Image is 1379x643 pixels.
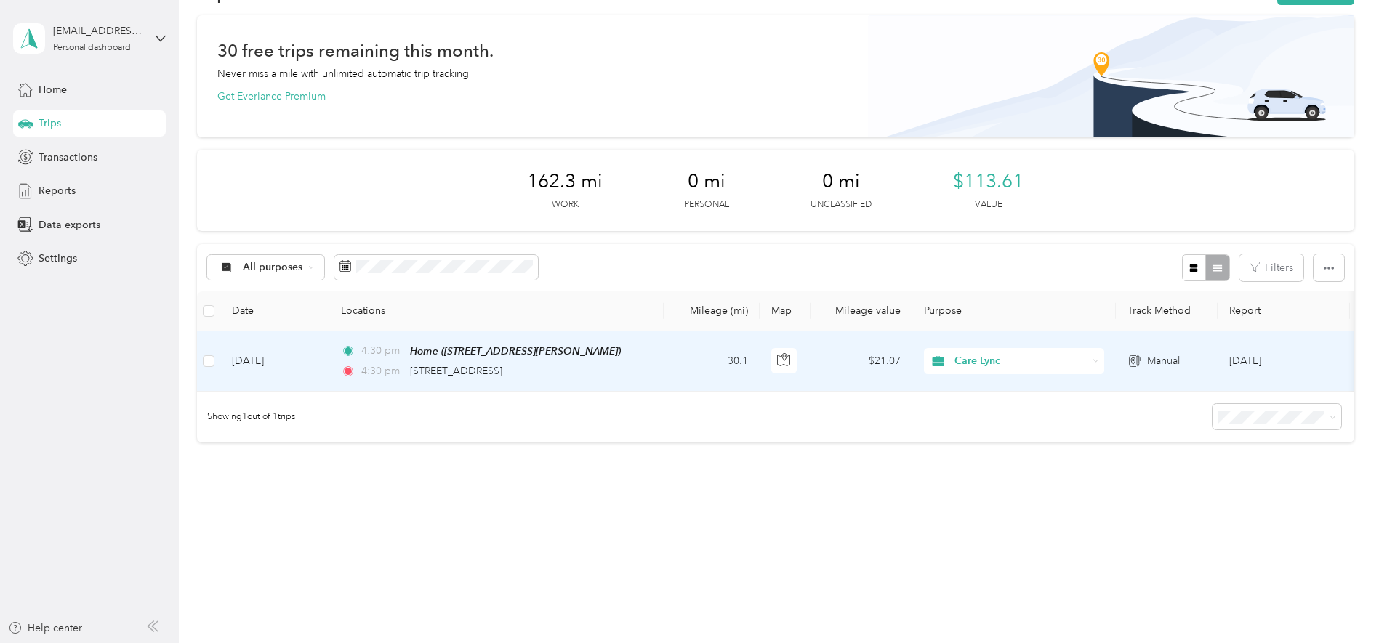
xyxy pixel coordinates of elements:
[220,291,329,331] th: Date
[1116,291,1218,331] th: Track Method
[664,291,760,331] th: Mileage (mi)
[53,23,144,39] div: [EMAIL_ADDRESS][DOMAIN_NAME]
[811,198,872,211] p: Unclassified
[684,198,729,211] p: Personal
[217,43,494,58] h1: 30 free trips remaining this month.
[688,170,725,193] span: 0 mi
[39,251,77,266] span: Settings
[220,331,329,392] td: [DATE]
[811,291,912,331] th: Mileage value
[217,66,469,81] p: Never miss a mile with unlimited automatic trip tracking
[243,262,303,272] span: All purposes
[975,198,1002,211] p: Value
[410,345,621,357] span: Home ([STREET_ADDRESS][PERSON_NAME])
[197,411,295,424] span: Showing 1 out of 1 trips
[410,365,502,377] span: [STREET_ADDRESS]
[39,150,97,165] span: Transactions
[39,183,76,198] span: Reports
[217,89,326,104] button: Get Everlance Premium
[912,291,1116,331] th: Purpose
[361,363,403,379] span: 4:30 pm
[954,353,1087,369] span: Care Lync
[53,44,131,52] div: Personal dashboard
[552,198,579,211] p: Work
[39,82,67,97] span: Home
[822,170,860,193] span: 0 mi
[664,331,760,392] td: 30.1
[329,291,664,331] th: Locations
[39,217,100,232] span: Data exports
[1218,331,1350,392] td: Aug 2025
[1298,562,1379,643] iframe: Everlance-gr Chat Button Frame
[1239,254,1303,281] button: Filters
[868,15,1354,137] img: Banner
[527,170,603,193] span: 162.3 mi
[811,331,912,392] td: $21.07
[39,116,61,131] span: Trips
[760,291,811,331] th: Map
[361,343,403,359] span: 4:30 pm
[953,170,1024,193] span: $113.61
[1218,291,1350,331] th: Report
[8,620,82,636] button: Help center
[1147,353,1180,369] span: Manual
